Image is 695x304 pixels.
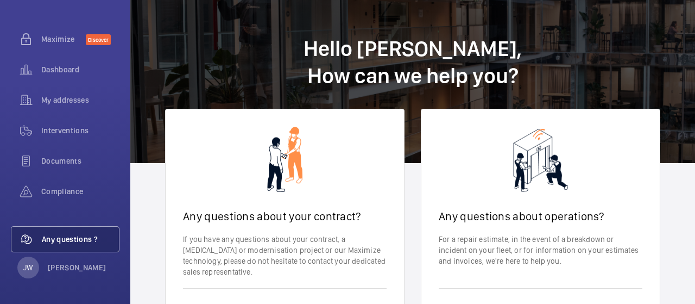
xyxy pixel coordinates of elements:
[23,262,33,273] p: JW
[267,127,302,192] img: contact-sales.png
[513,127,567,192] img: contact-ops.png
[41,186,119,197] span: Compliance
[183,234,387,277] p: If you have any questions about your contract, a [MEDICAL_DATA] or modernisation project or our M...
[42,234,119,245] span: Any questions ?
[48,262,106,273] p: [PERSON_NAME]
[41,95,119,106] span: My addresses
[86,34,111,45] span: Discover
[439,209,642,223] h2: Any questions about operations?
[41,156,119,166] span: Documents
[41,125,119,136] span: Interventions
[41,34,86,45] span: Maximize
[41,64,119,75] span: Dashboard
[183,209,387,223] h2: Any questions about your contract?
[439,234,642,266] p: For a repair estimate, in the event of a breakdown or incident on your fleet, or for information ...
